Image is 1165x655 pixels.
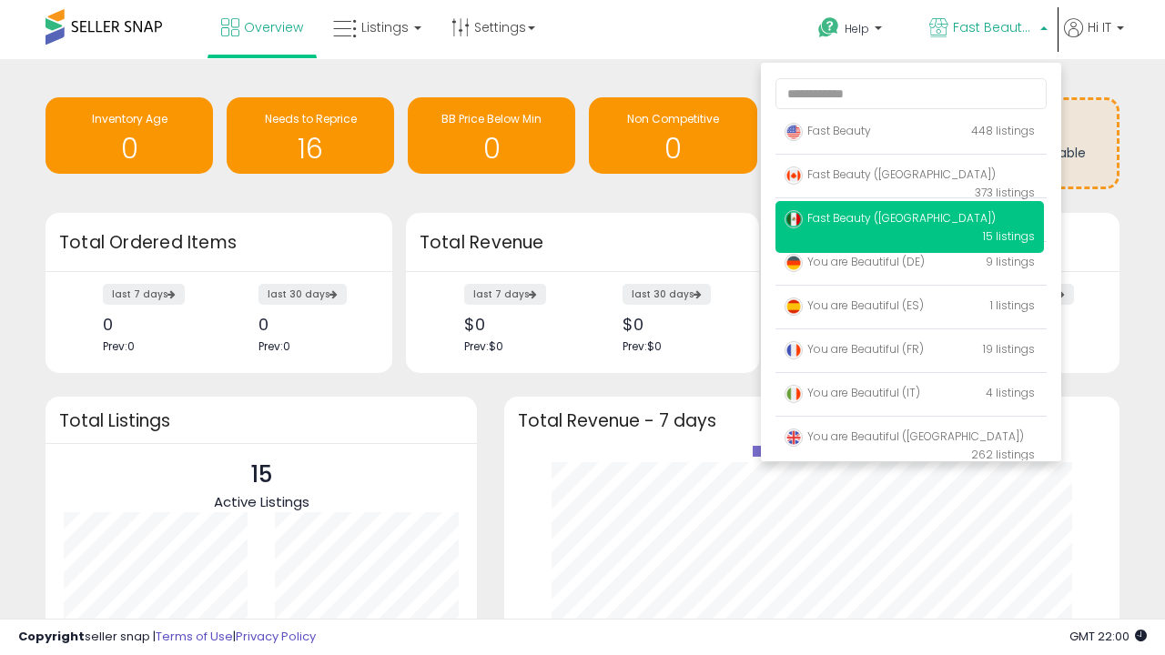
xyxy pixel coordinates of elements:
[623,284,711,305] label: last 30 days
[518,414,1106,428] h3: Total Revenue - 7 days
[408,97,575,174] a: BB Price Below Min 0
[236,628,316,645] a: Privacy Policy
[785,254,925,269] span: You are Beautiful (DE)
[598,134,747,164] h1: 0
[983,341,1035,357] span: 19 listings
[227,97,394,174] a: Needs to Reprice 16
[785,254,803,272] img: germany.png
[55,134,204,164] h1: 0
[785,210,996,226] span: Fast Beauty ([GEOGRAPHIC_DATA])
[258,338,290,354] span: Prev: 0
[258,284,347,305] label: last 30 days
[18,629,316,646] div: seller snap | |
[975,185,1035,200] span: 373 listings
[1064,18,1124,59] a: Hi IT
[845,21,869,36] span: Help
[785,428,803,447] img: uk.png
[785,297,924,313] span: You are Beautiful (ES)
[623,315,727,334] div: $0
[18,628,85,645] strong: Copyright
[986,254,1035,269] span: 9 listings
[785,385,803,403] img: italy.png
[361,18,409,36] span: Listings
[785,341,803,359] img: france.png
[236,134,385,164] h1: 16
[785,123,803,141] img: usa.png
[785,166,996,182] span: Fast Beauty ([GEOGRAPHIC_DATA])
[627,111,719,126] span: Non Competitive
[103,284,185,305] label: last 7 days
[785,210,803,228] img: mexico.png
[441,111,542,126] span: BB Price Below Min
[420,230,745,256] h3: Total Revenue
[464,284,546,305] label: last 7 days
[103,338,135,354] span: Prev: 0
[785,428,1024,444] span: You are Beautiful ([GEOGRAPHIC_DATA])
[785,297,803,316] img: spain.png
[214,458,309,492] p: 15
[258,315,360,334] div: 0
[804,3,913,59] a: Help
[785,123,871,138] span: Fast Beauty
[983,228,1035,244] span: 15 listings
[971,123,1035,138] span: 448 listings
[817,16,840,39] i: Get Help
[785,341,924,357] span: You are Beautiful (FR)
[785,166,803,185] img: canada.png
[464,315,569,334] div: $0
[953,18,1035,36] span: Fast Beauty ([GEOGRAPHIC_DATA])
[971,447,1035,462] span: 262 listings
[623,338,662,354] span: Prev: $0
[1069,628,1147,645] span: 2025-08-14 22:00 GMT
[214,492,309,511] span: Active Listings
[464,338,503,354] span: Prev: $0
[92,111,167,126] span: Inventory Age
[417,134,566,164] h1: 0
[1088,18,1111,36] span: Hi IT
[990,297,1035,313] span: 1 listings
[785,385,920,400] span: You are Beautiful (IT)
[59,230,379,256] h3: Total Ordered Items
[244,18,303,36] span: Overview
[589,97,756,174] a: Non Competitive 0
[265,111,357,126] span: Needs to Reprice
[156,628,233,645] a: Terms of Use
[103,315,205,334] div: 0
[986,385,1035,400] span: 4 listings
[59,414,463,428] h3: Total Listings
[46,97,213,174] a: Inventory Age 0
